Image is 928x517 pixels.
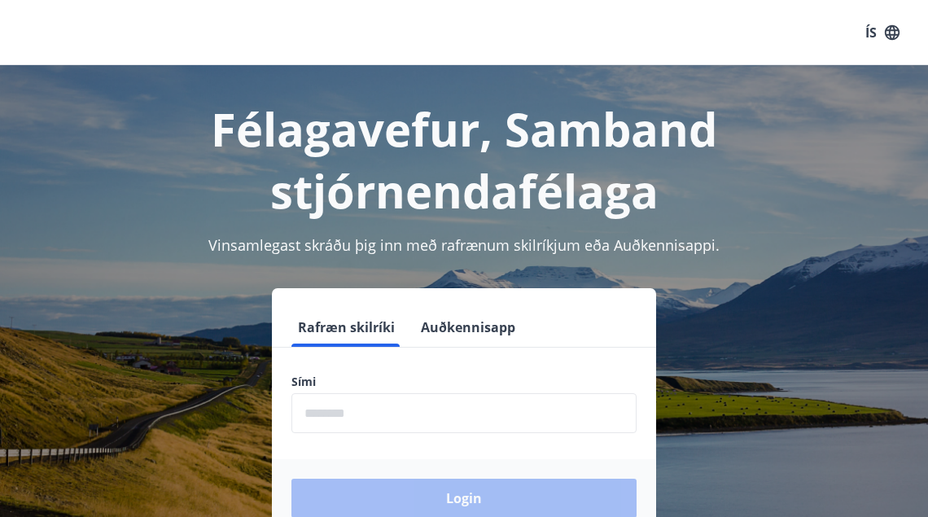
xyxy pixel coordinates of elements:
label: Sími [291,374,637,390]
button: Auðkennisapp [414,308,522,347]
span: Vinsamlegast skráðu þig inn með rafrænum skilríkjum eða Auðkennisappi. [208,235,720,255]
button: Rafræn skilríki [291,308,401,347]
h1: Félagavefur, Samband stjórnendafélaga [20,98,908,221]
button: ÍS [856,18,908,47]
